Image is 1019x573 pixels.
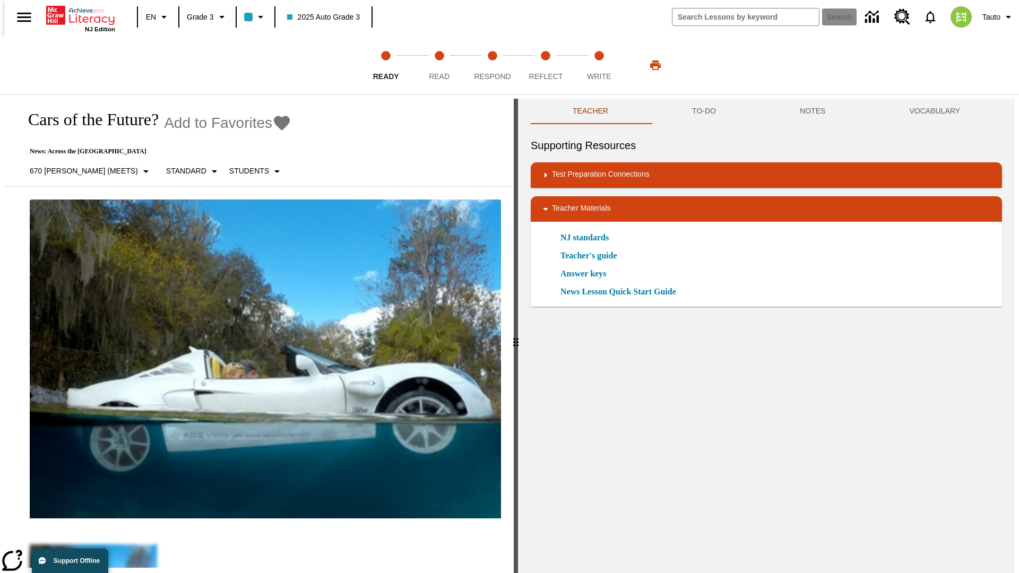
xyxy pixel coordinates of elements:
[183,7,232,27] button: Grade: Grade 3, Select a grade
[531,137,1002,154] h6: Supporting Resources
[514,99,518,573] div: Press Enter or Spacebar and then press right and left arrow keys to move the slider
[462,36,523,94] button: Respond step 3 of 5
[54,557,100,565] span: Support Offline
[552,169,650,181] p: Test Preparation Connections
[429,72,450,81] span: Read
[25,162,157,181] button: Select Lexile, 670 Lexile (Meets)
[85,26,115,32] span: NJ Edition
[560,267,606,280] a: Answer keys, Will open in new browser window or tab
[982,12,1000,23] span: Tauto
[867,99,1002,124] button: VOCABULARY
[587,72,611,81] span: Write
[30,199,501,518] img: High-tech automobile treading water.
[951,6,972,28] img: avatar image
[888,3,917,31] a: Resource Center, Will open in new tab
[162,162,225,181] button: Scaffolds, Standard
[552,203,611,215] p: Teacher Materials
[515,36,576,94] button: Reflect step 4 of 5
[187,12,214,23] span: Grade 3
[529,72,563,81] span: Reflect
[225,162,288,181] button: Select Student
[568,36,630,94] button: Write step 5 of 5
[758,99,867,124] button: NOTES
[672,8,819,25] input: search field
[141,7,175,27] button: Language: EN, Select a language
[518,99,1015,573] div: activity
[373,72,399,81] span: Ready
[531,99,1002,124] div: Instructional Panel Tabs
[474,72,511,81] span: Respond
[859,3,888,32] a: Data Center
[17,147,291,155] p: News: Across the [GEOGRAPHIC_DATA]
[978,7,1019,27] button: Profile/Settings
[560,231,615,244] a: NJ standards
[531,99,650,124] button: Teacher
[32,549,108,573] button: Support Offline
[408,36,470,94] button: Read step 2 of 5
[164,115,272,132] span: Add to Favorites
[355,36,417,94] button: Ready step 1 of 5
[560,249,617,262] a: Teacher's guide, Will open in new browser window or tab
[8,2,40,33] button: Open side menu
[944,3,978,31] button: Select a new avatar
[531,196,1002,222] div: Teacher Materials
[287,12,360,23] span: 2025 Auto Grade 3
[650,99,758,124] button: TO-DO
[30,166,138,177] p: 670 [PERSON_NAME] (Meets)
[917,3,944,31] a: Notifications
[240,7,271,27] button: Class color is light blue. Change class color
[560,285,676,298] a: News Lesson Quick Start Guide, Will open in new browser window or tab
[166,166,206,177] p: Standard
[531,162,1002,188] div: Test Preparation Connections
[146,12,156,23] span: EN
[164,114,291,132] button: Add to Favorites - Cars of the Future?
[4,99,514,568] div: reading
[229,166,269,177] p: Students
[46,4,115,32] div: Home
[17,110,159,129] h1: Cars of the Future?
[638,56,672,75] button: Print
